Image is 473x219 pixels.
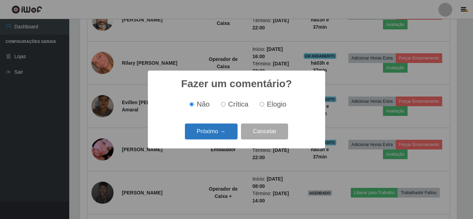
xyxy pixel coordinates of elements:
span: Não [197,100,209,108]
h2: Fazer um comentário? [181,77,292,90]
span: Elogio [267,100,286,108]
input: Elogio [260,102,264,107]
input: Não [189,102,194,107]
span: Crítica [228,100,249,108]
button: Cancelar [241,124,288,140]
button: Próximo → [185,124,238,140]
input: Crítica [221,102,225,107]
